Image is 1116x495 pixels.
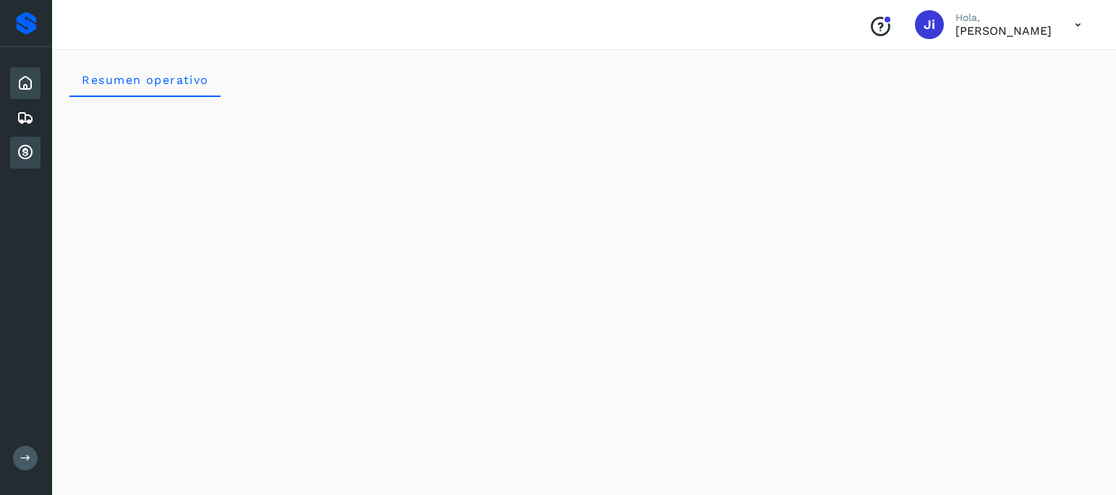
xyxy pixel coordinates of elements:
div: Inicio [10,67,41,99]
div: Embarques [10,102,41,134]
span: Resumen operativo [81,73,209,87]
p: Juana irma Hernández Rojas [955,24,1052,38]
p: Hola, [955,12,1052,24]
div: Cuentas por cobrar [10,137,41,169]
